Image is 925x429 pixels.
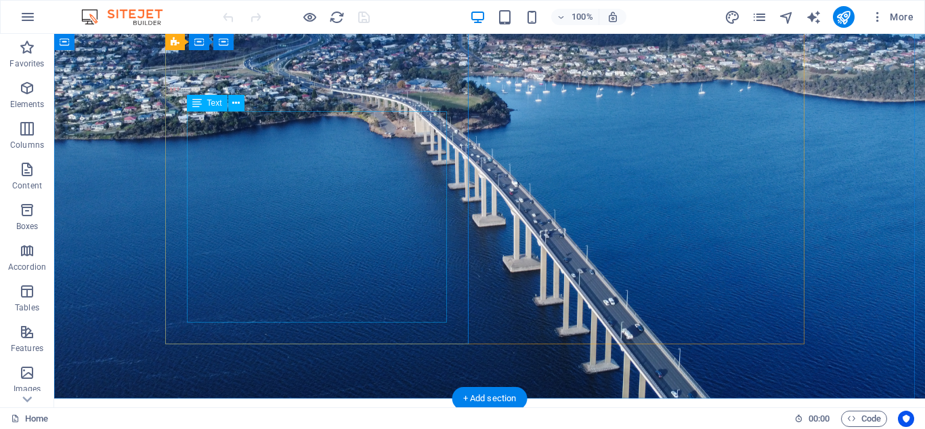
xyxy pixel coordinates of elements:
[301,9,318,25] button: Click here to leave preview mode and continue editing
[779,9,795,25] button: navigator
[841,411,887,427] button: Code
[78,9,179,25] img: Editor Logo
[865,6,919,28] button: More
[10,99,45,110] p: Elements
[10,140,44,150] p: Columns
[794,411,830,427] h6: Session time
[752,9,767,25] i: Pages (Ctrl+Alt+S)
[836,9,851,25] i: Publish
[14,384,41,394] p: Images
[452,387,528,410] div: + Add section
[725,9,741,25] button: design
[328,9,345,25] button: reload
[779,9,794,25] i: Navigator
[809,411,830,427] span: 00 00
[15,302,39,313] p: Tables
[551,9,599,25] button: 100%
[572,9,593,25] h6: 100%
[752,9,768,25] button: pages
[806,9,822,25] button: text_generator
[806,9,821,25] i: AI Writer
[11,411,48,427] a: Click to cancel selection. Double-click to open Pages
[725,9,740,25] i: Design (Ctrl+Alt+Y)
[12,180,42,191] p: Content
[8,262,46,272] p: Accordion
[847,411,881,427] span: Code
[898,411,914,427] button: Usercentrics
[207,99,222,107] span: Text
[16,221,39,232] p: Boxes
[818,413,820,424] span: :
[607,11,619,23] i: On resize automatically adjust zoom level to fit chosen device.
[871,10,913,24] span: More
[9,58,44,69] p: Favorites
[833,6,855,28] button: publish
[11,343,43,354] p: Features
[329,9,345,25] i: Reload page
